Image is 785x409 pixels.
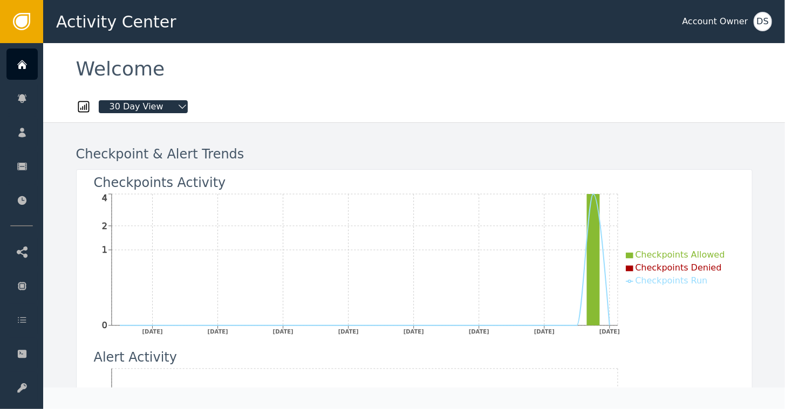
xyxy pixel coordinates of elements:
[76,144,244,164] div: Checkpoint & Alert Trends
[76,59,753,83] div: Welcome
[403,329,424,335] tspan: [DATE]
[207,329,228,335] tspan: [DATE]
[636,249,725,260] span: Checkpoints Allowed
[272,329,293,335] tspan: [DATE]
[682,15,748,28] div: Account Owner
[101,245,107,255] tspan: 1
[468,329,489,335] tspan: [DATE]
[101,321,107,331] tspan: 0
[56,10,176,34] span: Activity Center
[101,221,107,231] tspan: 2
[338,329,358,335] tspan: [DATE]
[636,262,722,273] span: Checkpoints Denied
[636,275,708,286] span: Checkpoints Run
[99,100,174,113] span: 30 Day View
[754,12,772,31] button: DS
[94,173,226,192] div: Checkpoints Activity
[534,329,554,335] tspan: [DATE]
[101,193,107,203] tspan: 4
[94,348,178,367] div: Alert Activity
[91,100,195,113] button: 30 Day View
[142,329,162,335] tspan: [DATE]
[599,329,620,335] tspan: [DATE]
